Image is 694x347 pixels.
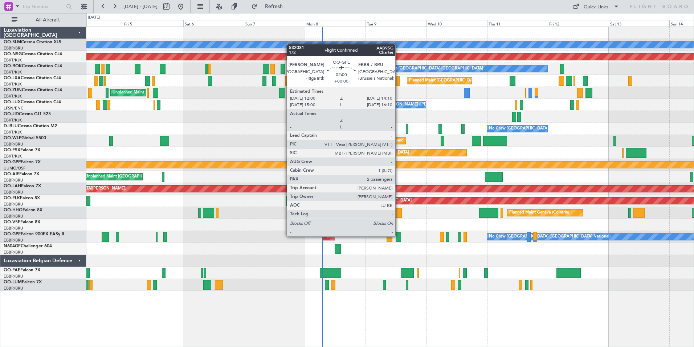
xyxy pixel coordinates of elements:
a: OO-LUXCessna Citation CJ4 [4,100,61,104]
a: EBBR/BRU [4,45,23,51]
span: OO-SLM [4,40,21,44]
a: LFSN/ENC [4,105,24,111]
a: OO-GPPFalcon 7X [4,160,41,164]
a: D-IBLUCessna Citation M2 [4,124,57,128]
a: EBKT/KJK [4,153,22,159]
div: Mon 8 [305,20,366,27]
a: EBBR/BRU [4,214,23,219]
span: OO-NSG [4,52,22,56]
a: EBKT/KJK [4,129,22,135]
span: OO-WLP [4,136,21,140]
span: OO-FSX [4,148,20,152]
a: EBBR/BRU [4,238,23,243]
div: No Crew [GEOGRAPHIC_DATA] ([GEOGRAPHIC_DATA] National) [489,231,611,242]
div: No Crew [GEOGRAPHIC_DATA] ([GEOGRAPHIC_DATA] National) [489,123,611,134]
div: Planned Maint [GEOGRAPHIC_DATA] ([GEOGRAPHIC_DATA] National) [324,231,456,242]
div: No Crew [PERSON_NAME] ([PERSON_NAME]) [367,99,454,110]
a: OO-AIEFalcon 7X [4,172,39,176]
div: Planned Maint Geneva (Cointrin) [509,207,569,218]
span: OO-LUM [4,280,22,284]
a: EBBR/BRU [4,202,23,207]
a: OO-FAEFalcon 7X [4,268,40,272]
span: OO-HHO [4,208,23,212]
a: EBBR/BRU [4,190,23,195]
a: OO-HHOFalcon 8X [4,208,42,212]
span: OO-ROK [4,64,22,68]
div: Planned Maint [GEOGRAPHIC_DATA] ([GEOGRAPHIC_DATA] National) [409,75,540,86]
a: EBBR/BRU [4,274,23,279]
div: Planned Maint Milan (Linate) [389,135,441,146]
a: UUMO/OSF [4,165,25,171]
div: Quick Links [584,4,608,11]
div: Unplanned Maint [GEOGRAPHIC_DATA] ([GEOGRAPHIC_DATA]) [113,87,232,98]
button: All Aircraft [8,14,79,26]
div: Wed 10 [426,20,487,27]
span: OO-AIE [4,172,19,176]
span: OO-LUX [4,100,21,104]
span: Refresh [259,4,289,9]
a: EBKT/KJK [4,57,22,63]
span: OO-ZUN [4,88,22,92]
a: EBBR/BRU [4,226,23,231]
a: EBKT/KJK [4,69,22,75]
a: EBKT/KJK [4,93,22,99]
div: A/C Unavailable [GEOGRAPHIC_DATA]-[GEOGRAPHIC_DATA] [367,63,483,74]
a: EBKT/KJK [4,117,22,123]
span: N604GF [4,244,21,248]
a: EBKT/KJK [4,81,22,87]
div: Planned Maint Kortrijk-[GEOGRAPHIC_DATA] [327,195,412,206]
span: D-IBLU [4,124,18,128]
div: Sun 7 [244,20,305,27]
span: OO-FAE [4,268,20,272]
div: Thu 4 [62,20,122,27]
button: Refresh [248,1,291,12]
a: OO-FSXFalcon 7X [4,148,40,152]
div: [DATE] [88,15,100,21]
a: OO-JIDCessna CJ1 525 [4,112,51,116]
a: OO-LAHFalcon 7X [4,184,41,188]
div: Tue 9 [366,20,426,27]
span: All Aircraft [19,17,77,23]
a: OO-LXACessna Citation CJ4 [4,76,61,80]
a: OO-VSFFalcon 8X [4,220,40,224]
a: OO-GPEFalcon 900EX EASy II [4,232,64,236]
span: OO-LAH [4,184,21,188]
input: Trip Number [22,1,64,12]
a: OO-ZUNCessna Citation CJ4 [4,88,62,92]
div: Fri 5 [123,20,183,27]
span: OO-GPP [4,160,21,164]
a: EBBR/BRU [4,250,23,255]
div: Sat 6 [183,20,244,27]
span: OO-GPE [4,232,21,236]
span: [DATE] - [DATE] [123,3,158,10]
a: EBBR/BRU [4,178,23,183]
span: OO-LXA [4,76,21,80]
a: EBBR/BRU [4,286,23,291]
div: Fri 12 [548,20,608,27]
span: OO-VSF [4,220,20,224]
a: OO-NSGCessna Citation CJ4 [4,52,62,56]
a: EBBR/BRU [4,141,23,147]
span: OO-ELK [4,196,20,200]
a: OO-ELKFalcon 8X [4,196,40,200]
div: Sat 13 [609,20,669,27]
div: Thu 11 [487,20,548,27]
a: OO-SLMCessna Citation XLS [4,40,61,44]
span: OO-JID [4,112,19,116]
div: Planned Maint Kortrijk-[GEOGRAPHIC_DATA] [324,147,409,158]
a: OO-ROKCessna Citation CJ4 [4,64,62,68]
a: OO-LUMFalcon 7X [4,280,42,284]
a: OO-WLPGlobal 5500 [4,136,46,140]
button: Quick Links [569,1,623,12]
a: N604GFChallenger 604 [4,244,52,248]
